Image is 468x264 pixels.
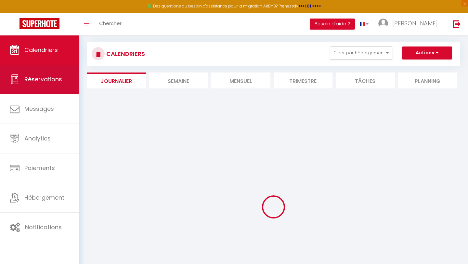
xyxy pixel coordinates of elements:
button: Actions [402,46,452,59]
li: Mensuel [211,73,270,88]
span: Notifications [25,223,62,231]
span: Analytics [24,134,51,142]
img: logout [453,20,461,28]
li: Trimestre [274,73,333,88]
img: Super Booking [19,18,59,29]
span: Paiements [24,164,55,172]
button: Filtrer par hébergement [330,46,392,59]
a: >>> ICI <<<< [298,3,321,9]
span: Messages [24,105,54,113]
span: [PERSON_NAME] [392,19,438,27]
li: Planning [398,73,457,88]
span: Chercher [99,20,122,27]
li: Semaine [149,73,208,88]
span: Hébergement [24,193,64,202]
a: ... [PERSON_NAME] [373,13,446,35]
a: Chercher [94,13,126,35]
img: ... [378,19,388,28]
span: Calendriers [24,46,58,54]
span: Réservations [24,75,62,83]
li: Journalier [87,73,146,88]
li: Tâches [336,73,395,88]
button: Besoin d'aide ? [310,19,355,30]
h3: CALENDRIERS [105,46,145,61]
